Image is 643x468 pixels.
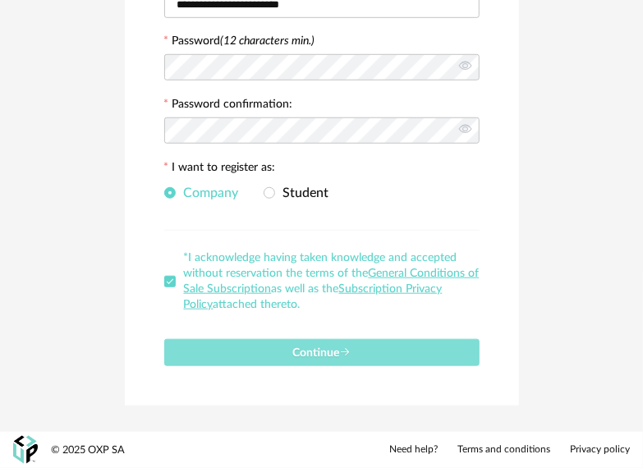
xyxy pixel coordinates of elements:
button: Continue [164,339,480,366]
img: OXP [13,436,38,465]
span: Student [275,186,329,200]
label: I want to register as: [164,162,276,177]
a: General Conditions of Sale Subscription [184,268,480,295]
i: (12 characters min.) [221,35,315,47]
a: Need help? [389,443,438,457]
a: Subscription Privacy Policy [184,283,443,310]
span: Continue [292,347,351,359]
span: *I acknowledge having taken knowledge and accepted without reservation the terms of the as well a... [184,252,480,310]
label: Password confirmation: [164,99,293,113]
a: Privacy policy [570,443,630,457]
a: Terms and conditions [457,443,550,457]
span: Company [176,186,239,200]
div: © 2025 OXP SA [51,443,125,457]
label: Password [172,35,315,47]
